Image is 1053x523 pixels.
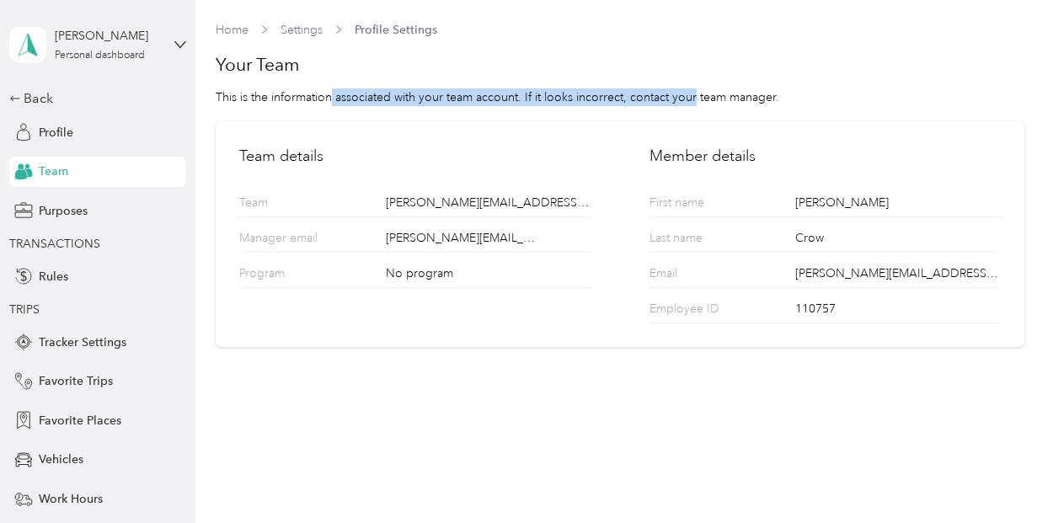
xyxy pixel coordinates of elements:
[39,372,113,390] span: Favorite Trips
[39,334,126,351] span: Tracker Settings
[216,88,1024,106] div: This is the information associated with your team account. If it looks incorrect, contact your te...
[649,264,779,287] p: Email
[386,229,539,247] span: [PERSON_NAME][EMAIL_ADDRESS][PERSON_NAME][DOMAIN_NAME]
[9,302,40,317] span: TRIPS
[795,300,1000,323] div: 110757
[795,194,1000,216] div: [PERSON_NAME]
[39,202,88,220] span: Purposes
[386,264,591,287] div: No program
[355,21,437,39] span: Profile Settings
[216,23,249,37] a: Home
[239,145,591,168] h2: Team details
[39,490,103,508] span: Work Hours
[216,53,1024,77] h1: Your Team
[239,264,369,287] p: Program
[39,451,83,468] span: Vehicles
[649,194,779,216] p: First name
[281,23,323,37] a: Settings
[55,51,145,61] div: Personal dashboard
[9,237,100,251] span: TRANSACTIONS
[649,145,1001,168] h2: Member details
[39,124,73,141] span: Profile
[795,229,1000,252] div: Crow
[649,229,779,252] p: Last name
[649,300,779,323] p: Employee ID
[386,194,591,216] div: [PERSON_NAME][EMAIL_ADDRESS][PERSON_NAME][DOMAIN_NAME]
[39,163,68,180] span: Team
[9,88,178,109] div: Back
[239,194,369,216] p: Team
[795,264,1000,287] div: [PERSON_NAME][EMAIL_ADDRESS][PERSON_NAME][DOMAIN_NAME]
[39,412,121,430] span: Favorite Places
[39,268,68,286] span: Rules
[239,229,369,252] p: Manager email
[55,27,160,45] div: [PERSON_NAME]
[959,429,1053,523] iframe: Everlance-gr Chat Button Frame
